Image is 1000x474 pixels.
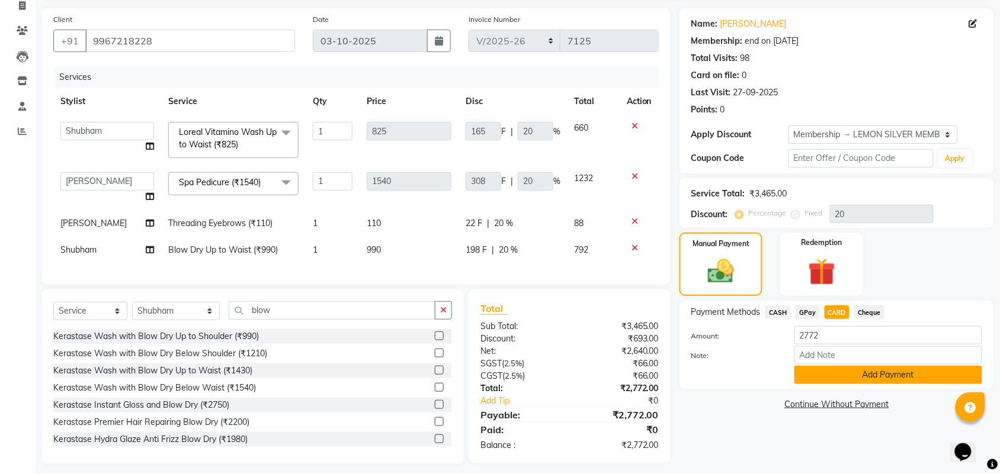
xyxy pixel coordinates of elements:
span: 2.5% [505,371,523,381]
span: Blow Dry Up to Waist (₹990) [168,244,278,255]
a: x [238,139,243,150]
input: Add Note [794,346,982,365]
div: Name: [691,18,718,30]
span: Cheque [854,305,884,319]
a: [PERSON_NAME] [720,18,787,30]
span: | [487,217,489,230]
span: 198 F [466,244,487,256]
span: | [511,125,513,138]
div: Service Total: [691,188,745,200]
div: Kerastase Wash with Blow Dry Up to Shoulder (₹990) [53,330,259,343]
div: end on [DATE] [745,35,799,47]
span: GPay [796,305,820,319]
label: Date [313,14,329,25]
div: Discount: [691,208,728,221]
span: Shubham [60,244,97,255]
img: _cash.svg [700,256,742,286]
a: Continue Without Payment [682,398,992,411]
div: Total Visits: [691,52,738,65]
th: Service [161,88,306,115]
span: 660 [575,122,589,133]
span: | [492,244,494,256]
iframe: chat widget [950,427,988,462]
div: 0 [720,104,725,116]
div: ₹693.00 [569,333,668,345]
span: 2.5% [504,359,522,368]
th: Total [568,88,620,115]
span: Spa Pedicure (₹1540) [179,177,261,188]
a: Add Tip [472,395,586,407]
span: 1 [313,218,318,228]
span: [PERSON_NAME] [60,218,127,228]
th: Disc [459,88,568,115]
span: 792 [575,244,589,255]
div: ( ) [472,370,570,382]
span: 20 % [494,217,513,230]
label: Fixed [805,208,823,218]
div: 27-09-2025 [733,86,778,99]
img: _gift.svg [800,255,844,289]
div: Paid: [472,423,570,437]
label: Invoice Number [469,14,520,25]
div: 0 [742,69,747,82]
span: 990 [367,244,381,255]
span: 88 [575,218,584,228]
button: +91 [53,30,86,52]
div: Discount: [472,333,570,345]
div: Last Visit: [691,86,731,99]
button: Add Payment [794,366,982,384]
input: Enter Offer / Coupon Code [789,149,934,167]
span: F [501,125,506,138]
div: Kerastase Wash with Blow Dry Below Shoulder (₹1210) [53,347,267,360]
label: Manual Payment [693,238,749,249]
div: Kerastase Hydra Glaze Anti Frizz Blow Dry (₹1980) [53,433,248,446]
div: Card on file: [691,69,740,82]
div: Kerastase Wash with Blow Dry Up to Waist (₹1430) [53,365,252,377]
span: Payment Methods [691,306,761,318]
span: % [553,125,560,138]
span: 1 [313,244,318,255]
div: Services [55,66,668,88]
div: Payable: [472,408,570,422]
span: F [501,175,506,188]
span: SGST [480,358,502,369]
span: CASH [765,305,791,319]
div: Coupon Code [691,152,789,165]
span: CARD [825,305,850,319]
button: Apply [938,150,972,167]
div: ₹0 [586,395,668,407]
label: Redemption [802,237,842,248]
div: ₹2,772.00 [569,382,668,395]
div: Kerastase Wash with Blow Dry Below Waist (₹1540) [53,382,256,394]
div: ₹0 [569,423,668,437]
div: ₹3,465.00 [750,188,787,200]
div: ₹66.00 [569,357,668,370]
span: 110 [367,218,381,228]
label: Amount: [682,331,786,341]
span: 1232 [575,173,594,183]
span: Total [480,302,508,315]
label: Percentage [749,208,787,218]
div: ₹2,772.00 [569,439,668,452]
input: Search or Scan [229,301,435,320]
div: Apply Discount [691,128,789,141]
th: Qty [306,88,360,115]
div: Balance : [472,439,570,452]
span: CGST [480,370,502,381]
div: ₹2,772.00 [569,408,668,422]
label: Client [53,14,72,25]
div: 98 [741,52,750,65]
span: | [511,175,513,188]
div: ( ) [472,357,570,370]
div: Total: [472,382,570,395]
span: Loreal Vitamino Wash Up to Waist (₹825) [179,127,277,150]
div: Sub Total: [472,320,570,333]
a: x [261,177,266,188]
div: Kerastase Premier Hair Repairing Blow Dry (₹2200) [53,416,249,428]
th: Action [620,88,659,115]
input: Search by Name/Mobile/Email/Code [85,30,295,52]
th: Stylist [53,88,161,115]
span: Threading Eyebrows (₹110) [168,218,273,228]
label: Note: [682,350,786,361]
span: % [553,175,560,188]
